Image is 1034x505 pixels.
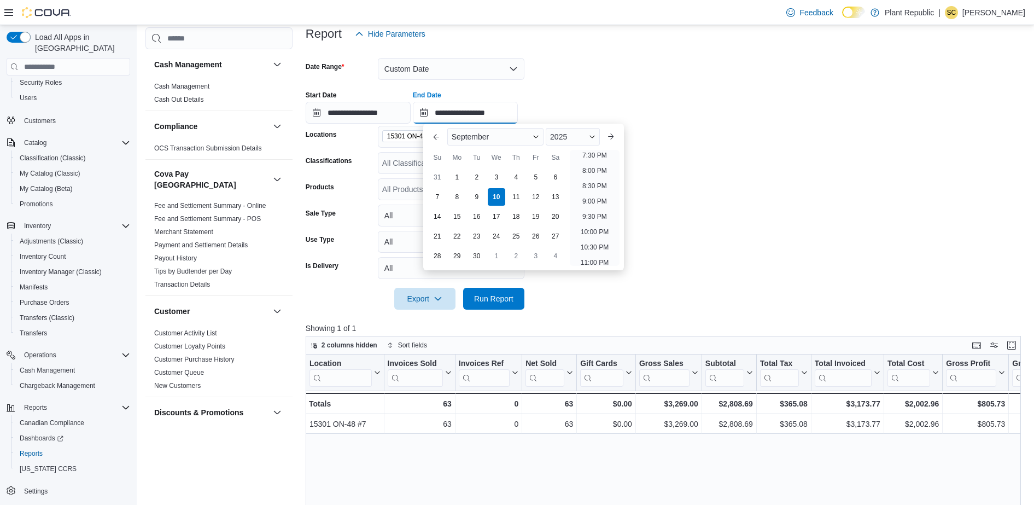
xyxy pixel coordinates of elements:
div: Fr [527,149,545,166]
div: Sa [547,149,564,166]
button: Customers [2,112,135,128]
label: End Date [413,91,441,100]
button: Gross Sales [639,359,698,387]
button: Inventory [2,218,135,234]
span: Canadian Compliance [15,416,130,429]
button: Sort fields [383,339,431,352]
button: Display options [988,339,1001,352]
button: Reports [20,401,51,414]
span: Security Roles [20,78,62,87]
button: Total Cost [887,359,939,387]
div: day-8 [448,188,466,206]
button: Inventory [20,219,55,233]
div: day-12 [527,188,545,206]
span: Cash Management [154,82,209,91]
a: Purchase Orders [15,296,74,309]
div: day-6 [547,169,564,186]
a: Users [15,91,41,105]
a: Adjustments (Classic) [15,235,87,248]
span: Reports [24,403,47,412]
div: Button. Open the year selector. 2025 is currently selected. [546,128,600,146]
a: Customers [20,114,60,127]
div: day-18 [507,208,525,225]
input: Dark Mode [842,7,865,18]
div: day-3 [488,169,505,186]
button: Discounts & Promotions [271,406,284,419]
span: Adjustments (Classic) [20,237,83,246]
button: All [378,257,524,279]
button: Customer [271,305,284,318]
span: Reports [20,401,130,414]
button: Compliance [271,120,284,133]
span: Dashboards [15,432,130,445]
h3: Compliance [154,121,197,132]
button: Reports [2,400,135,415]
div: 63 [387,417,451,431]
div: 15301 ON-48 #7 [309,417,381,431]
label: Start Date [306,91,337,100]
a: Cash Management [15,364,79,377]
a: My Catalog (Beta) [15,182,77,195]
span: Operations [20,349,130,362]
div: day-22 [448,228,466,245]
a: Fee and Settlement Summary - POS [154,215,261,223]
a: Transaction Details [154,281,210,288]
span: Chargeback Management [15,379,130,392]
span: Hide Parameters [368,28,425,39]
span: Feedback [799,7,833,18]
div: day-30 [468,247,486,265]
span: Classification (Classic) [15,152,130,165]
a: Classification (Classic) [15,152,90,165]
div: day-21 [429,228,446,245]
button: Compliance [154,121,268,132]
div: day-7 [429,188,446,206]
span: Manifests [15,281,130,294]
span: Customer Activity List [154,329,217,338]
span: Catalog [20,136,130,149]
span: Transfers (Classic) [20,314,74,322]
button: Keyboard shortcuts [970,339,983,352]
div: Compliance [145,142,293,159]
div: day-23 [468,228,486,245]
button: Next month [602,128,620,146]
span: Washington CCRS [15,462,130,475]
button: Customer [154,306,268,317]
div: day-27 [547,228,564,245]
div: day-5 [527,169,545,186]
span: Export [401,288,449,310]
span: Settings [20,484,130,498]
button: Gross Profit [946,359,1005,387]
div: day-9 [468,188,486,206]
span: Payment and Settlement Details [154,241,248,249]
button: Operations [2,347,135,363]
span: Fee and Settlement Summary - Online [154,201,266,210]
div: Location [309,359,372,369]
a: Canadian Compliance [15,416,89,429]
h3: Cash Management [154,59,222,70]
span: Customers [20,113,130,127]
button: Purchase Orders [11,295,135,310]
div: $2,808.69 [705,397,753,410]
input: Press the down key to enter a popover containing a calendar. Press the escape key to close the po... [413,102,518,124]
span: Reports [15,447,130,460]
button: Discounts & Promotions [154,407,268,418]
div: Total Cost [887,359,930,387]
li: 8:30 PM [578,179,611,193]
button: All [378,205,524,227]
div: day-29 [448,247,466,265]
label: Is Delivery [306,262,338,270]
div: September, 2025 [428,167,565,266]
a: My Catalog (Classic) [15,167,85,180]
button: Invoices Sold [387,359,451,387]
a: Settings [20,485,52,498]
li: 10:30 PM [576,241,613,254]
span: September [452,132,489,141]
button: Total Invoiced [815,359,880,387]
div: 63 [387,397,451,410]
span: Canadian Compliance [20,419,84,427]
div: day-1 [488,247,505,265]
div: Totals [309,397,381,410]
span: Purchase Orders [20,298,69,307]
span: Promotions [15,198,130,211]
span: Cash Out Details [154,95,204,104]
